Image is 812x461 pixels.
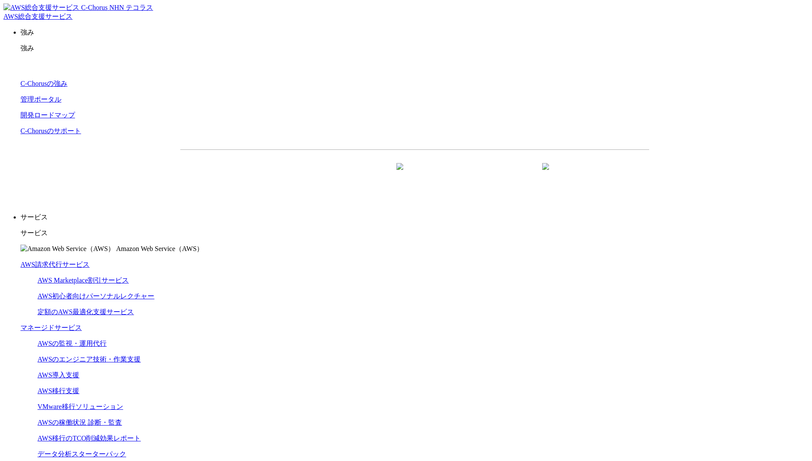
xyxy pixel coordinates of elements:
a: AWSの監視・運用代行 [38,340,107,347]
a: 開発ロードマップ [20,111,75,119]
img: 矢印 [542,163,549,185]
p: サービス [20,213,809,222]
a: AWS初心者向けパーソナルレクチャー [38,292,154,300]
a: まずは相談する [419,163,556,185]
a: マネージドサービス [20,324,82,331]
a: AWSのエンジニア技術・作業支援 [38,356,141,363]
img: Amazon Web Service（AWS） [20,245,115,254]
a: AWS移行のTCO削減効果レポート [38,435,141,442]
p: 強み [20,44,809,53]
img: AWS総合支援サービス C-Chorus [3,3,108,12]
a: C-Chorusのサポート [20,127,81,134]
a: AWS移行支援 [38,387,79,394]
a: 管理ポータル [20,96,61,103]
a: AWS請求代行サービス [20,261,90,268]
a: 資料を請求する [273,163,410,185]
a: AWS総合支援サービス C-Chorus NHN テコラスAWS総合支援サービス [3,4,153,20]
p: サービス [20,229,809,238]
span: Amazon Web Service（AWS） [116,245,203,252]
a: C-Chorusの強み [20,80,67,87]
a: AWSの稼働状況 診断・監査 [38,419,122,426]
a: データ分析スターターパック [38,450,126,458]
a: 定額のAWS最適化支援サービス [38,308,134,315]
img: 矢印 [396,163,403,185]
a: AWS Marketplace割引サービス [38,277,129,284]
a: AWS導入支援 [38,371,79,379]
a: VMware移行ソリューション [38,403,123,410]
p: 強み [20,28,809,37]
